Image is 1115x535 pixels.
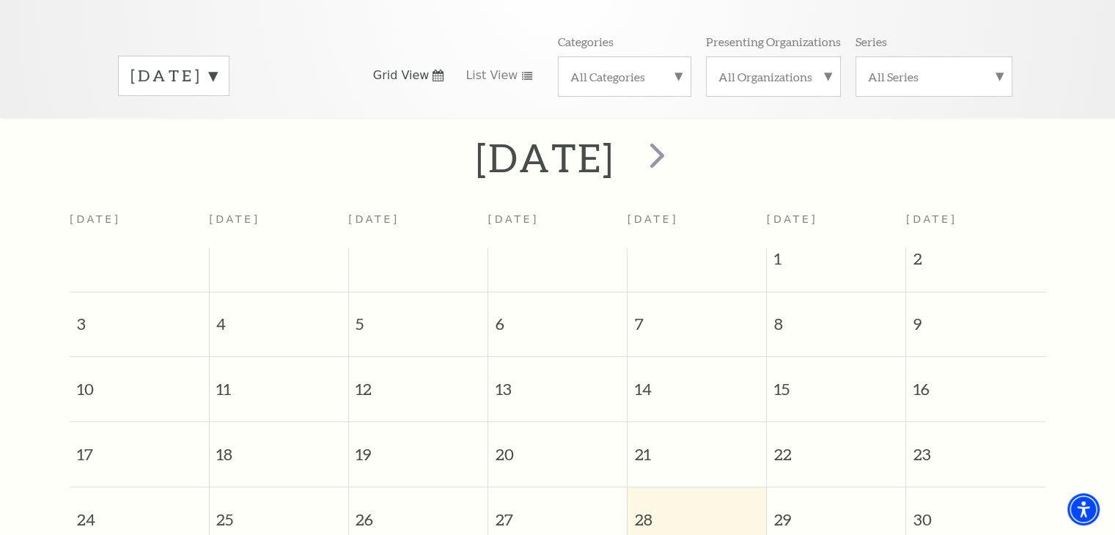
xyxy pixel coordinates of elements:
span: 2 [906,248,1045,277]
th: [DATE] [209,204,348,248]
span: 6 [488,292,627,343]
th: [DATE] [628,204,767,248]
span: Grid View [373,67,430,84]
span: 16 [906,357,1045,407]
span: 13 [488,357,627,407]
span: [DATE] [906,213,957,225]
span: 17 [70,422,209,473]
span: List View [465,67,518,84]
th: [DATE] [348,204,487,248]
label: [DATE] [130,64,217,87]
span: 21 [628,422,766,473]
div: Accessibility Menu [1067,493,1100,525]
label: All Organizations [718,69,828,84]
span: 15 [767,357,905,407]
label: All Categories [570,69,679,84]
span: 3 [70,292,209,343]
span: 4 [210,292,348,343]
span: 8 [767,292,905,343]
th: [DATE] [487,204,627,248]
span: 14 [628,357,766,407]
span: 22 [767,422,905,473]
span: 7 [628,292,766,343]
span: 19 [349,422,487,473]
span: 11 [210,357,348,407]
label: All Series [868,69,1000,84]
span: 20 [488,422,627,473]
span: 9 [906,292,1045,343]
span: 10 [70,357,209,407]
span: [DATE] [767,213,818,225]
span: 5 [349,292,487,343]
p: Presenting Organizations [706,34,841,49]
button: next [628,132,682,184]
span: 23 [906,422,1045,473]
th: [DATE] [70,204,209,248]
span: 1 [767,248,905,277]
span: 12 [349,357,487,407]
p: Categories [558,34,614,49]
span: 18 [210,422,348,473]
h2: [DATE] [476,134,614,181]
p: Series [855,34,887,49]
